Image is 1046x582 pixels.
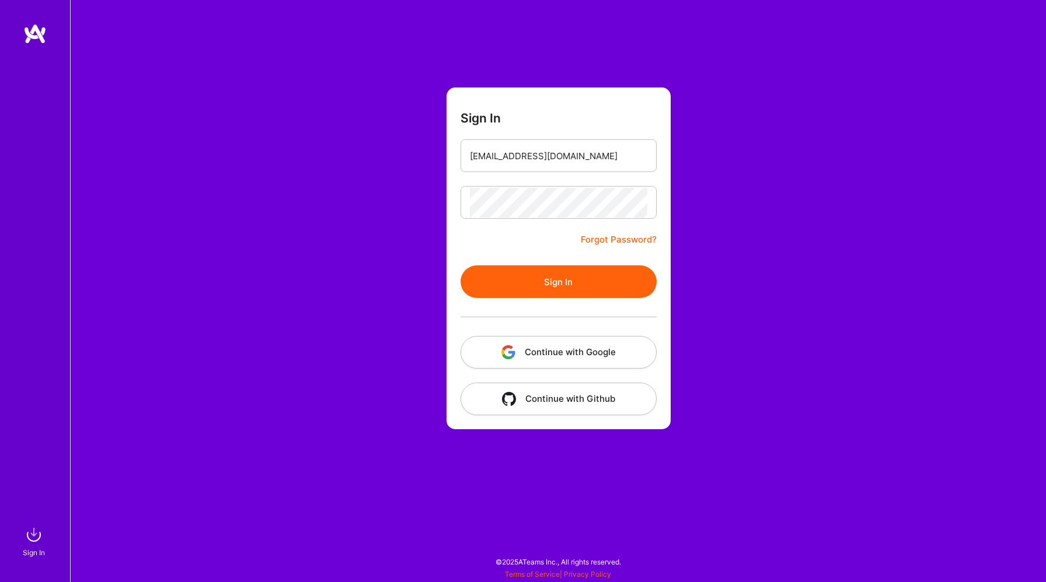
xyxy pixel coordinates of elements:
[461,111,501,125] h3: Sign In
[501,345,515,359] img: icon
[502,392,516,406] img: icon
[470,141,647,171] input: Email...
[23,546,45,559] div: Sign In
[581,233,657,247] a: Forgot Password?
[461,383,657,415] button: Continue with Github
[505,570,611,579] span: |
[23,23,47,44] img: logo
[505,570,560,579] a: Terms of Service
[22,523,46,546] img: sign in
[564,570,611,579] a: Privacy Policy
[25,523,46,559] a: sign inSign In
[461,265,657,298] button: Sign In
[70,547,1046,576] div: © 2025 ATeams Inc., All rights reserved.
[461,336,657,369] button: Continue with Google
